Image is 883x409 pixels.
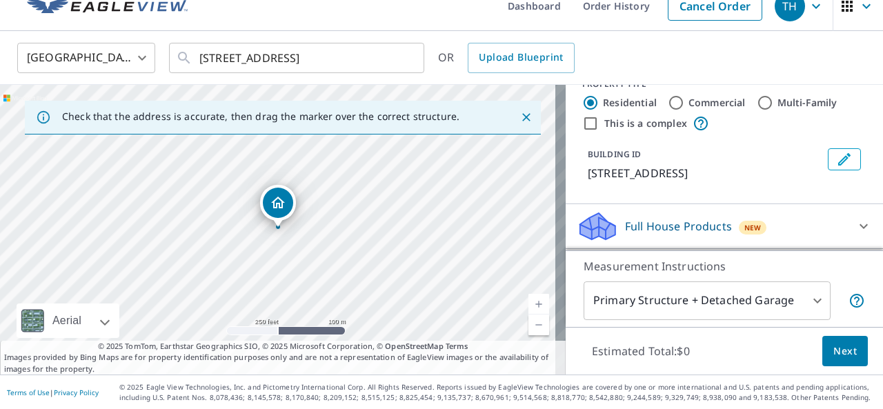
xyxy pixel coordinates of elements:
[119,382,876,403] p: © 2025 Eagle View Technologies, Inc. and Pictometry International Corp. All Rights Reserved. Repo...
[48,303,86,338] div: Aerial
[625,218,732,235] p: Full House Products
[98,341,468,352] span: © 2025 TomTom, Earthstar Geographics SIO, © 2025 Microsoft Corporation, ©
[199,39,396,77] input: Search by address or latitude-longitude
[588,148,641,160] p: BUILDING ID
[468,43,574,73] a: Upload Blueprint
[588,165,822,181] p: [STREET_ADDRESS]
[7,388,50,397] a: Terms of Use
[688,96,746,110] label: Commercial
[833,343,857,360] span: Next
[581,336,701,366] p: Estimated Total: $0
[584,258,865,275] p: Measurement Instructions
[479,49,563,66] span: Upload Blueprint
[584,281,831,320] div: Primary Structure + Detached Garage
[744,222,762,233] span: New
[17,303,119,338] div: Aerial
[528,294,549,315] a: Current Level 17, Zoom In
[577,210,872,243] div: Full House ProductsNew
[517,108,535,126] button: Close
[777,96,837,110] label: Multi-Family
[604,117,687,130] label: This is a complex
[603,96,657,110] label: Residential
[7,388,99,397] p: |
[260,185,296,228] div: Dropped pin, building 1, Residential property, 304 Live Oak Dr Mountain City, TX 78610
[446,341,468,351] a: Terms
[385,341,443,351] a: OpenStreetMap
[438,43,575,73] div: OR
[528,315,549,335] a: Current Level 17, Zoom Out
[828,148,861,170] button: Edit building 1
[54,388,99,397] a: Privacy Policy
[17,39,155,77] div: [GEOGRAPHIC_DATA]
[822,336,868,367] button: Next
[62,110,459,123] p: Check that the address is accurate, then drag the marker over the correct structure.
[849,292,865,309] span: Your report will include the primary structure and a detached garage if one exists.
